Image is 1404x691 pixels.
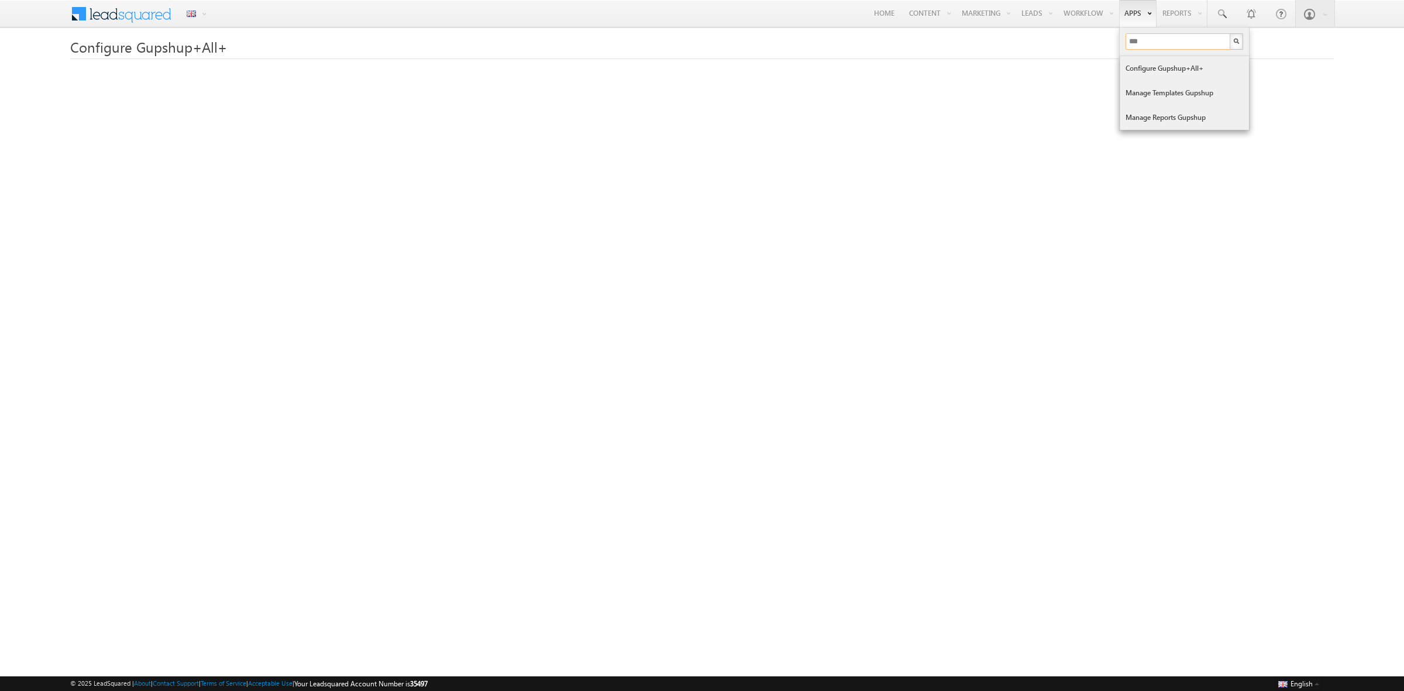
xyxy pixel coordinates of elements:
[153,679,199,687] a: Contact Support
[70,678,428,689] span: © 2025 LeadSquared | | | | |
[70,37,227,56] span: Configure Gupshup+All+
[201,679,246,687] a: Terms of Service
[248,679,292,687] a: Acceptable Use
[1120,81,1249,105] a: Manage Templates gupshup
[410,679,428,688] span: 35497
[294,679,428,688] span: Your Leadsquared Account Number is
[1120,56,1249,81] a: Configure Gupshup+All+
[134,679,151,687] a: About
[1233,38,1239,44] img: Search
[1291,679,1313,688] span: English
[1275,676,1322,690] button: English
[1120,105,1249,130] a: Manage Reports Gupshup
